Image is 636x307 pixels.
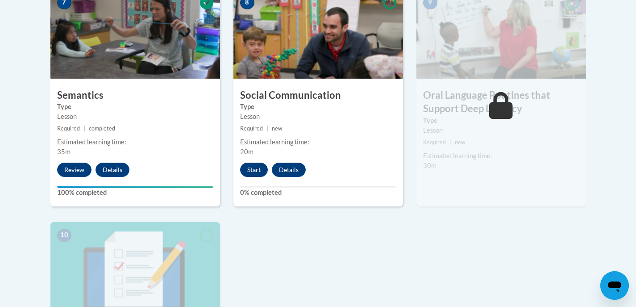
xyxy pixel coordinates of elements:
span: | [83,125,85,132]
label: Type [240,102,396,112]
h3: Semantics [50,88,220,102]
div: Estimated learning time: [240,137,396,147]
label: 0% completed [240,188,396,198]
span: new [272,125,283,132]
span: completed [89,125,115,132]
label: Type [423,116,579,126]
div: Estimated learning time: [423,151,579,161]
h3: Oral Language Routines that Support Deep Literacy [416,88,586,116]
label: Type [57,102,213,112]
label: 100% completed [57,188,213,198]
span: | [266,125,268,132]
span: | [449,139,451,146]
span: 10 [57,229,71,242]
span: Required [57,125,80,132]
span: new [455,139,466,146]
div: Lesson [240,112,396,122]
button: Details [272,163,306,177]
div: Lesson [57,112,213,122]
span: 35m [57,148,71,156]
div: Your progress [57,186,213,188]
button: Review [57,163,91,177]
span: Required [423,139,446,146]
button: Details [96,163,129,177]
div: Lesson [423,126,579,135]
span: 30m [423,162,436,169]
span: Required [240,125,263,132]
button: Start [240,163,268,177]
div: Estimated learning time: [57,137,213,147]
span: 20m [240,148,254,156]
iframe: Button to launch messaging window [600,271,629,300]
h3: Social Communication [233,88,403,102]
